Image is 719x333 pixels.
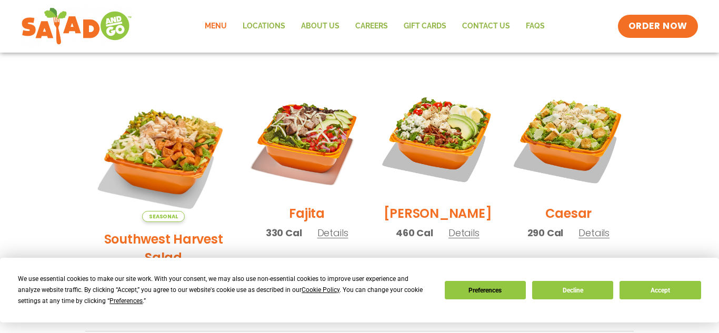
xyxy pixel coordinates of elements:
img: new-SAG-logo-768×292 [21,5,132,47]
a: ORDER NOW [618,15,698,38]
button: Accept [620,281,701,299]
span: Preferences [109,297,143,305]
img: Product photo for Caesar Salad [511,82,626,196]
h2: Fajita [289,204,325,223]
img: Product photo for Fajita Salad [249,82,364,196]
span: 330 Cal [266,226,302,240]
h2: Southwest Harvest Salad [93,230,234,267]
span: Details [317,226,348,239]
button: Preferences [445,281,526,299]
a: GIFT CARDS [396,14,454,38]
a: Locations [235,14,293,38]
h2: Caesar [545,204,592,223]
span: Seasonal [142,211,185,222]
a: Contact Us [454,14,518,38]
span: ORDER NOW [628,20,687,33]
h2: [PERSON_NAME] [384,204,492,223]
span: Details [448,226,480,239]
a: About Us [293,14,347,38]
nav: Menu [197,14,553,38]
span: 460 Cal [396,226,433,240]
a: Menu [197,14,235,38]
a: FAQs [518,14,553,38]
img: Product photo for Southwest Harvest Salad [93,82,234,222]
button: Decline [532,281,613,299]
img: Product photo for Cobb Salad [380,82,495,196]
span: Details [578,226,610,239]
div: We use essential cookies to make our site work. With your consent, we may also use non-essential ... [18,274,432,307]
a: Careers [347,14,396,38]
span: 290 Cal [527,226,564,240]
span: Cookie Policy [302,286,339,294]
